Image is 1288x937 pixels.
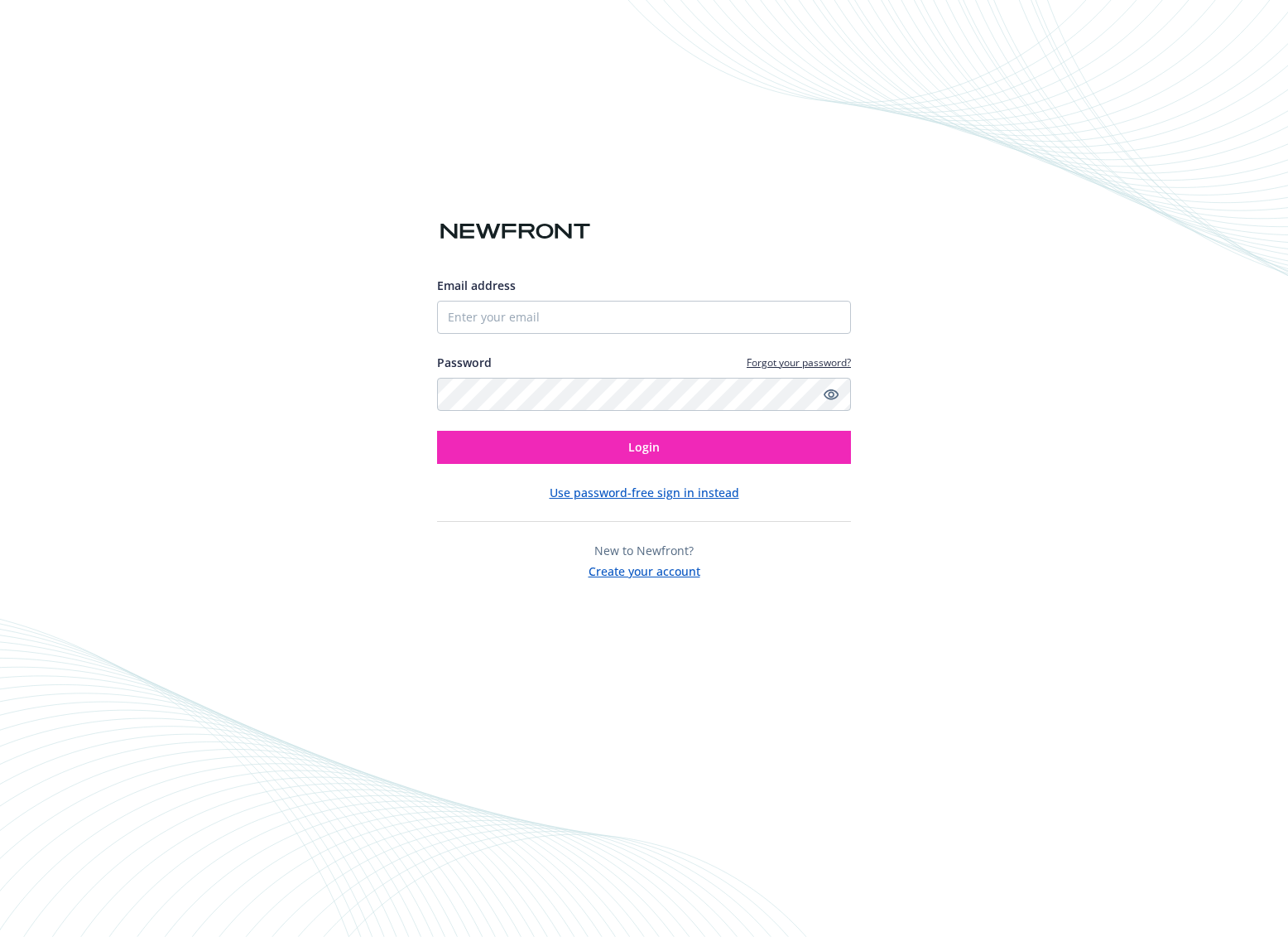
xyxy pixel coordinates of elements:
button: Create your account [589,559,700,580]
label: Password [437,354,492,371]
img: Newfront logo [437,217,594,246]
button: Use password-free sign in instead [550,484,739,501]
input: Enter your email [437,301,851,334]
span: Email address [437,278,516,293]
button: Login [437,431,851,464]
span: Login [628,439,660,455]
a: Forgot your password? [747,355,851,369]
span: New to Newfront? [594,543,694,558]
a: Show password [821,384,841,404]
input: Enter your password [437,378,851,411]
